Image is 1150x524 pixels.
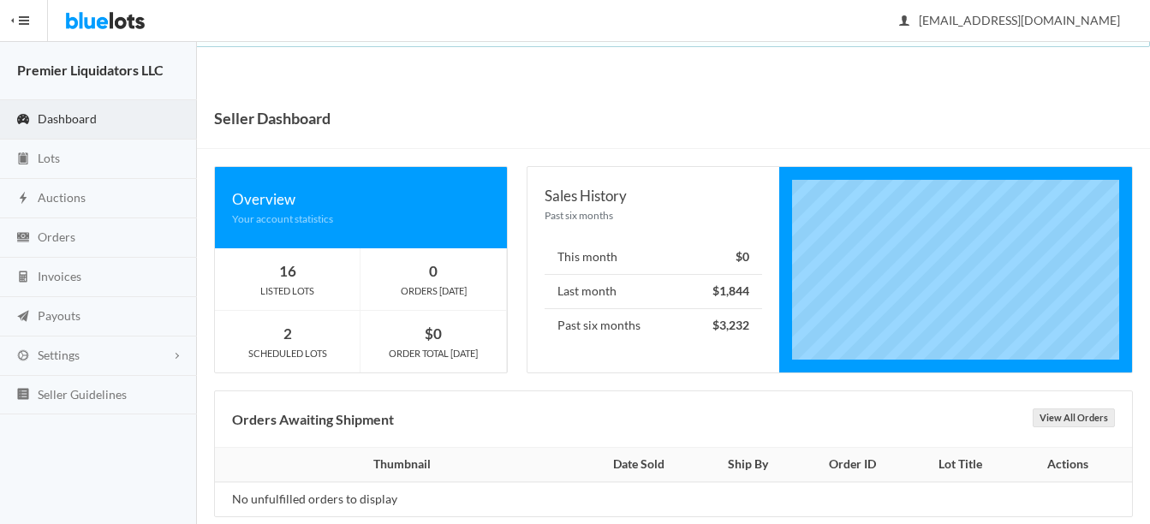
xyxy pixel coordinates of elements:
div: LISTED LOTS [215,283,360,299]
ion-icon: cog [15,348,32,365]
ion-icon: clipboard [15,152,32,168]
span: Lots [38,151,60,165]
strong: $0 [736,249,749,264]
ion-icon: calculator [15,270,32,286]
th: Lot Title [909,448,1013,482]
strong: 0 [429,262,438,280]
ion-icon: person [896,14,913,30]
ion-icon: flash [15,191,32,207]
ion-icon: paper plane [15,309,32,325]
th: Ship By [699,448,797,482]
span: Settings [38,348,80,362]
th: Date Sold [580,448,699,482]
strong: 2 [283,325,292,342]
li: Last month [545,274,762,309]
b: Orders Awaiting Shipment [232,411,394,427]
li: Past six months [545,308,762,342]
strong: 16 [279,262,296,280]
strong: $1,844 [712,283,749,298]
td: No unfulfilled orders to display [215,482,580,516]
span: Dashboard [38,111,97,126]
div: Overview [232,188,490,211]
span: Invoices [38,269,81,283]
div: Sales History [545,184,762,207]
div: Past six months [545,207,762,223]
span: Auctions [38,190,86,205]
ion-icon: speedometer [15,112,32,128]
th: Order ID [797,448,909,482]
ion-icon: list box [15,387,32,403]
strong: $0 [425,325,442,342]
div: ORDER TOTAL [DATE] [360,346,506,361]
span: Seller Guidelines [38,387,127,402]
span: Payouts [38,308,80,323]
th: Actions [1013,448,1132,482]
span: [EMAIL_ADDRESS][DOMAIN_NAME] [900,13,1120,27]
div: ORDERS [DATE] [360,283,506,299]
div: Your account statistics [232,211,490,227]
strong: $3,232 [712,318,749,332]
ion-icon: cash [15,230,32,247]
div: SCHEDULED LOTS [215,346,360,361]
strong: Premier Liquidators LLC [17,62,164,78]
li: This month [545,241,762,275]
span: Orders [38,229,75,244]
a: View All Orders [1033,408,1115,427]
h1: Seller Dashboard [214,105,331,131]
th: Thumbnail [215,448,580,482]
